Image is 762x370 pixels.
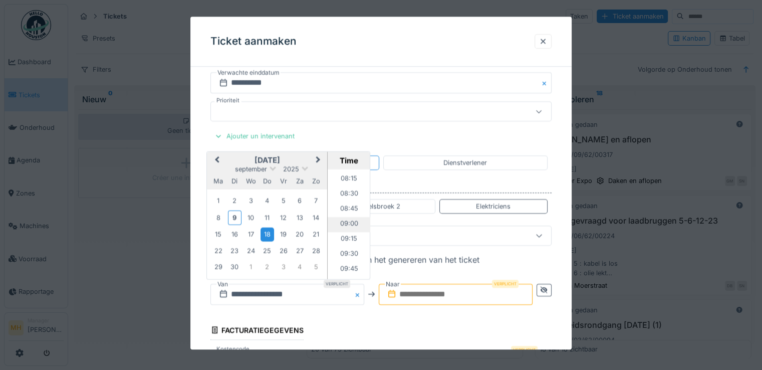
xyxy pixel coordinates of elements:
[330,156,367,165] div: Time
[293,174,307,188] div: zaterdag
[228,194,241,208] div: Choose dinsdag 2 september 2025
[309,194,323,208] div: Choose zondag 7 september 2025
[210,130,299,143] div: Ajouter un intervenant
[261,244,274,258] div: Choose donderdag 25 september 2025
[244,228,258,241] div: Choose woensdag 17 september 2025
[235,165,267,173] span: september
[328,277,370,292] li: 10:00
[309,228,323,241] div: Choose zondag 21 september 2025
[244,194,258,208] div: Choose woensdag 3 september 2025
[214,97,241,105] label: Prioriteit
[328,262,370,277] li: 09:45
[328,202,370,217] li: 08:45
[261,174,274,188] div: donderdag
[261,194,274,208] div: Choose donderdag 4 september 2025
[244,211,258,225] div: Choose woensdag 10 september 2025
[311,153,327,169] button: Next Month
[208,153,224,169] button: Previous Month
[216,68,281,79] label: Verwachte einddatum
[216,279,229,290] label: Van
[362,202,400,211] div: Melsbroek 2
[309,211,323,225] div: Choose zondag 14 september 2025
[293,194,307,208] div: Choose zaterdag 6 september 2025
[328,172,370,187] li: 08:15
[443,158,487,167] div: Dienstverlener
[293,228,307,241] div: Choose zaterdag 20 september 2025
[492,280,519,288] div: Verplicht
[211,194,225,208] div: Choose maandag 1 september 2025
[309,174,323,188] div: zondag
[277,244,290,258] div: Choose vrijdag 26 september 2025
[261,260,274,274] div: Choose donderdag 2 oktober 2025
[212,182,552,193] label: Teams
[328,247,370,262] li: 09:30
[476,202,511,211] div: Elektriciens
[261,228,274,241] div: Choose donderdag 18 september 2025
[293,260,307,274] div: Choose zaterdag 4 oktober 2025
[210,35,297,48] h3: Ticket aanmaken
[211,260,225,274] div: Choose maandag 29 september 2025
[211,244,225,258] div: Choose maandag 22 september 2025
[244,174,258,188] div: woensdag
[244,244,258,258] div: Choose woensdag 24 september 2025
[210,193,324,275] div: Month september, 2025
[293,244,307,258] div: Choose zaterdag 27 september 2025
[211,174,225,188] div: maandag
[353,284,364,305] button: Close
[309,260,323,274] div: Choose zondag 5 oktober 2025
[244,260,258,274] div: Choose woensdag 1 oktober 2025
[277,228,290,241] div: Choose vrijdag 19 september 2025
[277,194,290,208] div: Choose vrijdag 5 september 2025
[210,323,304,340] div: Facturatiegegevens
[228,174,241,188] div: dinsdag
[328,169,370,279] ul: Time
[283,165,299,173] span: 2025
[207,156,327,165] h2: [DATE]
[211,228,225,241] div: Choose maandag 15 september 2025
[214,345,251,353] label: Kostencode
[328,232,370,247] li: 09:15
[211,211,225,225] div: Choose maandag 8 september 2025
[541,73,552,94] button: Close
[261,211,274,225] div: Choose donderdag 11 september 2025
[228,228,241,241] div: Choose dinsdag 16 september 2025
[277,260,290,274] div: Choose vrijdag 3 oktober 2025
[328,187,370,202] li: 08:30
[324,280,350,288] div: Verplicht
[228,244,241,258] div: Choose dinsdag 23 september 2025
[293,211,307,225] div: Choose zaterdag 13 september 2025
[228,260,241,274] div: Choose dinsdag 30 september 2025
[228,211,241,225] div: Choose dinsdag 9 september 2025
[277,174,290,188] div: vrijdag
[277,211,290,225] div: Choose vrijdag 12 september 2025
[328,217,370,232] li: 09:00
[385,279,401,290] label: Naar
[309,244,323,258] div: Choose zondag 28 september 2025
[511,346,538,354] div: Verplicht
